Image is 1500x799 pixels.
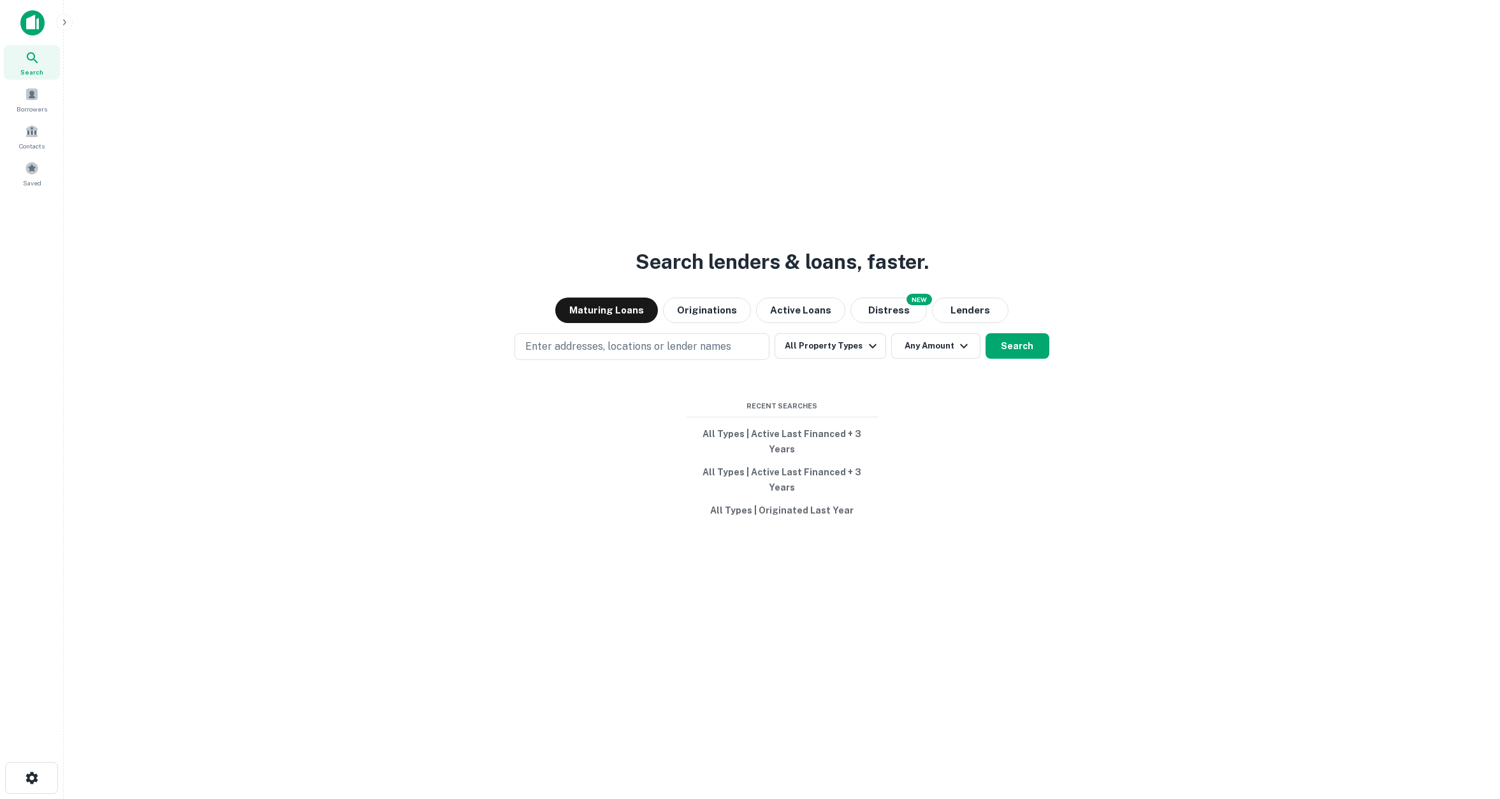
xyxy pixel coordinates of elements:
a: Borrowers [4,82,60,117]
span: Search [20,67,43,77]
iframe: Chat Widget [1436,697,1500,758]
span: Saved [23,178,41,188]
button: Lenders [932,298,1008,323]
button: Maturing Loans [555,298,658,323]
button: All Types | Originated Last Year [687,499,878,522]
button: Any Amount [891,333,980,359]
button: All Types | Active Last Financed + 3 Years [687,461,878,499]
span: Contacts [19,141,45,151]
div: NEW [907,294,932,305]
button: All Property Types [775,333,885,359]
h3: Search lenders & loans, faster. [636,247,929,277]
button: Search distressed loans with lien and other non-mortgage details. [850,298,927,323]
img: capitalize-icon.png [20,10,45,36]
button: Active Loans [756,298,845,323]
p: Enter addresses, locations or lender names [525,339,731,354]
span: Borrowers [17,104,47,114]
button: Originations [663,298,751,323]
button: Search [986,333,1049,359]
button: Enter addresses, locations or lender names [514,333,769,360]
a: Search [4,45,60,80]
a: Saved [4,156,60,191]
span: Recent Searches [687,401,878,412]
a: Contacts [4,119,60,154]
button: All Types | Active Last Financed + 3 Years [687,422,878,461]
